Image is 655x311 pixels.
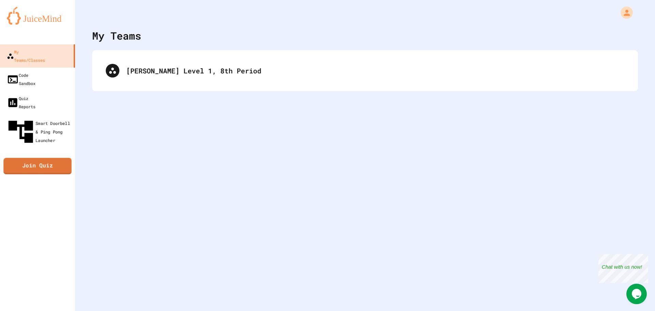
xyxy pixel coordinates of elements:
div: [PERSON_NAME] Level 1, 8th Period [99,57,631,84]
div: Quiz Reports [7,94,35,111]
a: Join Quiz [3,158,71,174]
div: [PERSON_NAME] Level 1, 8th Period [126,66,624,76]
iframe: chat widget [598,254,648,283]
div: My Account [613,5,635,20]
div: My Teams/Classes [7,48,45,64]
img: logo-orange.svg [7,7,68,25]
div: My Teams [92,28,141,43]
iframe: chat widget [626,284,648,304]
div: Code Sandbox [7,71,35,87]
div: Smart Doorbell & Ping Pong Launcher [6,117,73,147]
